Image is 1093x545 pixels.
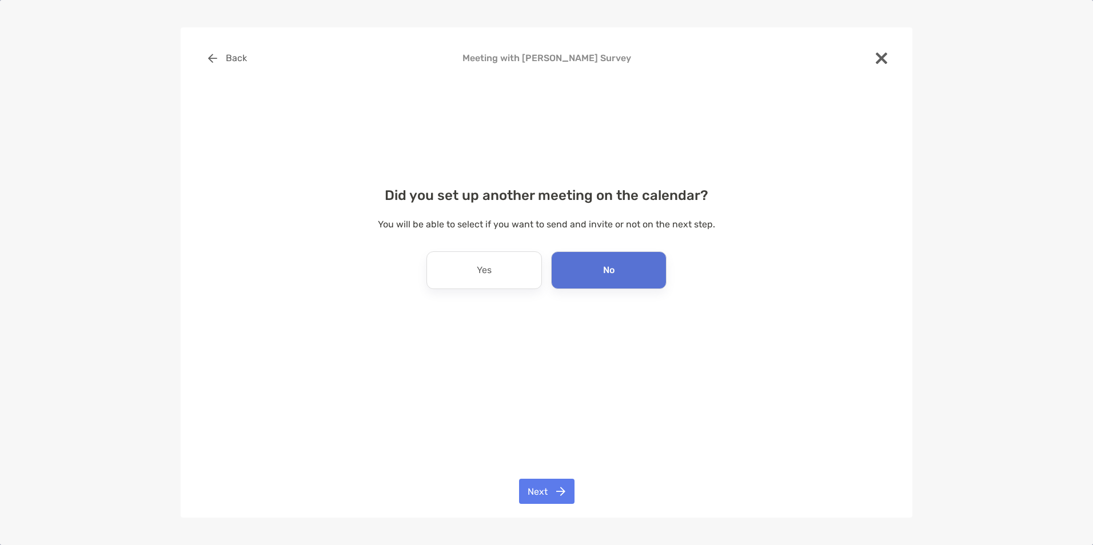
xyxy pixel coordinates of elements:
img: button icon [556,487,565,496]
button: Back [199,46,256,71]
p: No [603,261,615,279]
h4: Did you set up another meeting on the calendar? [199,187,894,203]
button: Next [519,479,575,504]
p: You will be able to select if you want to send and invite or not on the next step. [199,217,894,231]
img: button icon [208,54,217,63]
img: close modal [876,53,887,64]
p: Yes [477,261,492,279]
h4: Meeting with [PERSON_NAME] Survey [199,53,894,63]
